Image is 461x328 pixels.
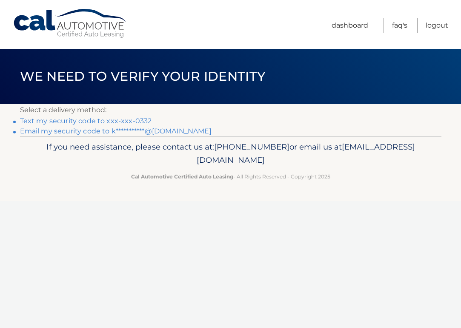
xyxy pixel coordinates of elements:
[392,18,407,33] a: FAQ's
[20,68,266,84] span: We need to verify your identity
[20,117,152,125] a: Text my security code to xxx-xxx-0332
[214,142,289,152] span: [PHONE_NUMBER]
[426,18,448,33] a: Logout
[131,173,233,180] strong: Cal Automotive Certified Auto Leasing
[13,8,128,39] a: Cal Automotive
[332,18,368,33] a: Dashboard
[33,172,429,181] p: - All Rights Reserved - Copyright 2025
[20,104,441,116] p: Select a delivery method:
[33,140,429,167] p: If you need assistance, please contact us at: or email us at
